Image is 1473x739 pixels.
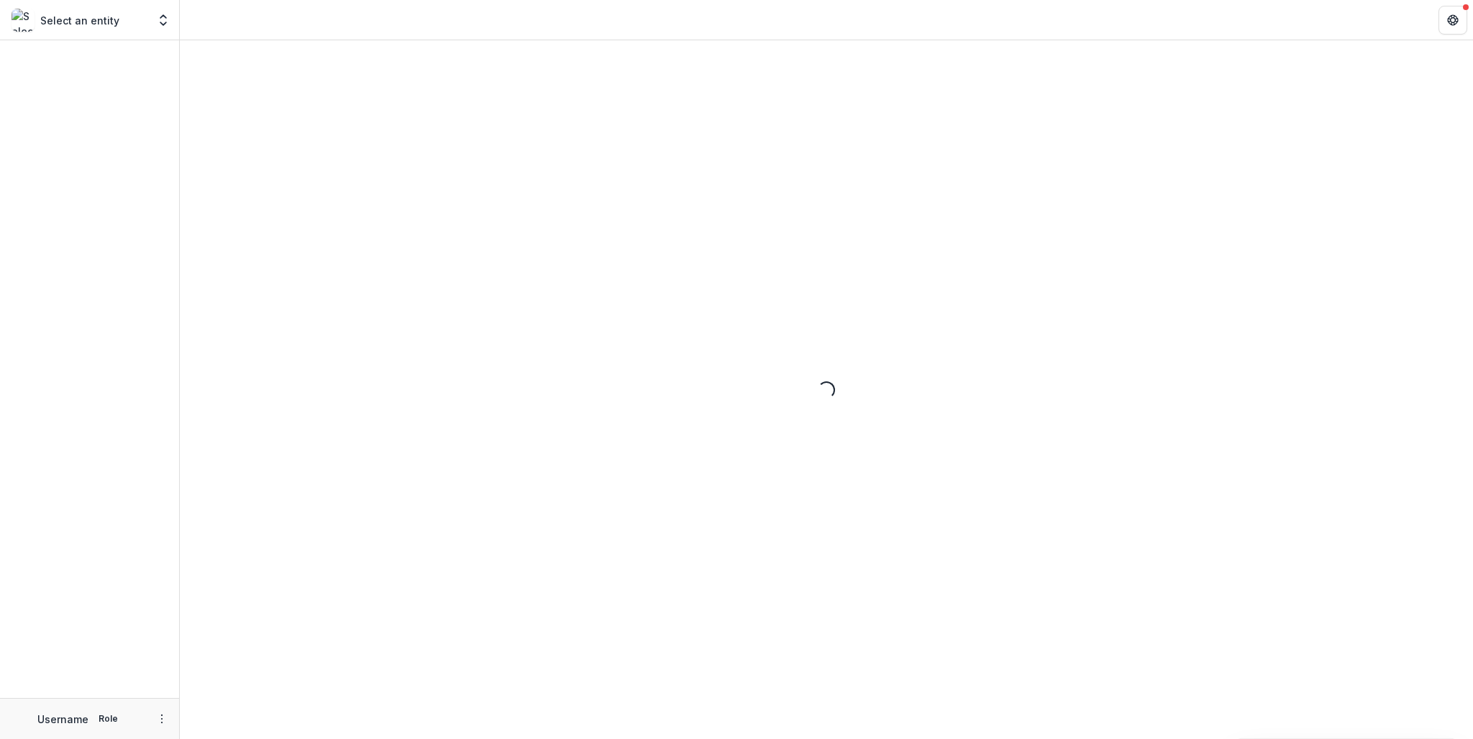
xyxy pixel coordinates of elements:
[37,712,88,727] p: Username
[153,6,173,35] button: Open entity switcher
[12,9,35,32] img: Select an entity
[94,712,122,725] p: Role
[1438,6,1467,35] button: Get Help
[40,13,119,28] p: Select an entity
[153,710,170,727] button: More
